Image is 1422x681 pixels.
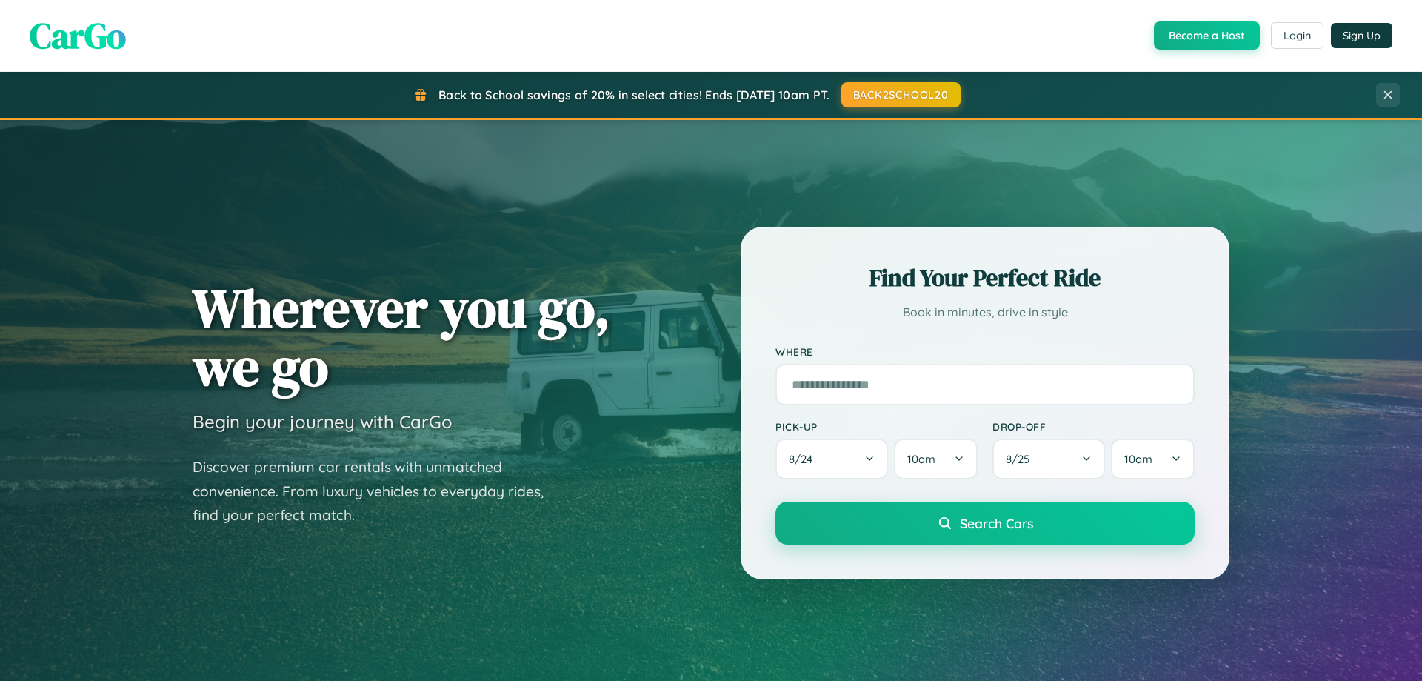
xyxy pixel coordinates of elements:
p: Book in minutes, drive in style [775,302,1195,323]
span: Back to School savings of 20% in select cities! Ends [DATE] 10am PT. [438,87,829,102]
h2: Find Your Perfect Ride [775,262,1195,294]
button: Sign Up [1331,23,1392,48]
span: CarGo [30,11,126,60]
button: Become a Host [1154,21,1260,50]
button: 8/25 [992,439,1105,479]
button: BACK2SCHOOL20 [841,82,961,107]
button: 8/24 [775,439,888,479]
label: Pick-up [775,420,978,433]
button: 10am [1111,439,1195,479]
h1: Wherever you go, we go [193,279,610,396]
button: Login [1271,22,1323,49]
button: 10am [894,439,978,479]
span: 10am [1124,452,1152,466]
span: Search Cars [960,515,1033,531]
label: Drop-off [992,420,1195,433]
span: 10am [907,452,935,466]
h3: Begin your journey with CarGo [193,411,453,433]
button: Search Cars [775,502,1195,545]
p: Discover premium car rentals with unmatched convenience. From luxury vehicles to everyday rides, ... [193,455,563,528]
span: 8 / 24 [789,452,820,466]
span: 8 / 25 [1006,452,1037,466]
label: Where [775,345,1195,358]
